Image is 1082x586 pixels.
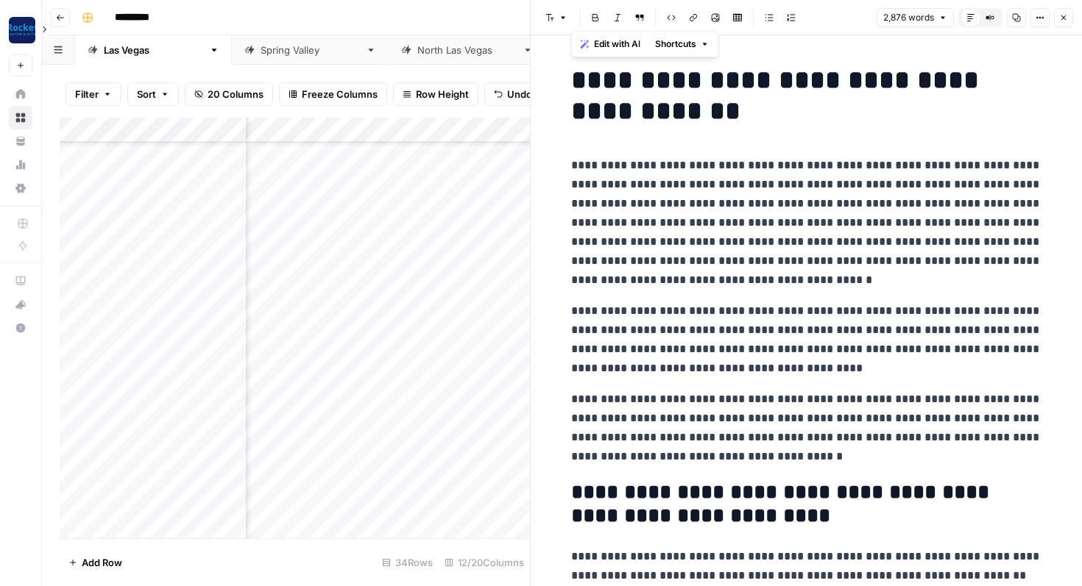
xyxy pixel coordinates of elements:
[484,82,542,106] button: Undo
[417,43,517,57] div: [GEOGRAPHIC_DATA]
[279,82,387,106] button: Freeze Columns
[10,293,32,315] div: What's new?
[9,269,32,293] a: AirOps Academy
[9,293,32,316] button: What's new?
[9,17,35,43] img: Rocket Pilots Logo
[66,82,121,106] button: Filter
[376,551,439,574] div: 34 Rows
[393,82,478,106] button: Row Height
[9,82,32,106] a: Home
[439,551,530,574] div: 12/20 Columns
[594,37,640,51] span: Edit with AI
[9,176,32,200] a: Settings
[877,8,954,27] button: 2,876 words
[185,82,273,106] button: 20 Columns
[389,35,545,65] a: [GEOGRAPHIC_DATA]
[9,129,32,153] a: Your Data
[655,37,696,51] span: Shortcuts
[75,87,99,101] span: Filter
[302,87,378,101] span: Freeze Columns
[9,316,32,340] button: Help + Support
[9,106,32,129] a: Browse
[208,87,264,101] span: 20 Columns
[261,43,360,57] div: [GEOGRAPHIC_DATA]
[649,35,715,54] button: Shortcuts
[104,43,203,57] div: [GEOGRAPHIC_DATA]
[82,555,122,570] span: Add Row
[575,35,646,54] button: Edit with AI
[137,87,156,101] span: Sort
[416,87,469,101] span: Row Height
[127,82,179,106] button: Sort
[75,35,232,65] a: [GEOGRAPHIC_DATA]
[9,12,32,49] button: Workspace: Rocket Pilots
[507,87,532,101] span: Undo
[232,35,389,65] a: [GEOGRAPHIC_DATA]
[883,11,934,24] span: 2,876 words
[60,551,131,574] button: Add Row
[9,153,32,176] a: Usage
